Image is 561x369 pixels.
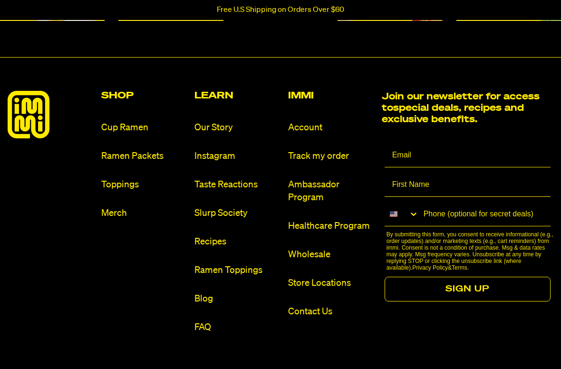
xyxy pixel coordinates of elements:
a: Merch [101,207,187,220]
a: Toppings [101,178,187,191]
a: Taste Reactions [194,178,280,191]
a: Store Locations [288,277,374,290]
a: Healthcare Program [288,220,374,233]
a: Privacy Policy [412,264,448,271]
input: Email [385,144,551,167]
a: Recipes [194,235,280,248]
a: Wholesale [288,248,374,261]
a: Cup Ramen [101,121,187,134]
a: Slurp Society [194,207,280,220]
h2: Join our newsletter for access to special deals, recipes and exclusive benefits. [382,91,546,125]
p: By submitting this form, you consent to receive informational (e.g., order updates) and/or market... [387,231,553,271]
p: Free U.S Shipping on Orders Over $60 [217,6,344,14]
a: Blog [194,292,280,305]
a: Account [288,121,374,134]
a: Ambassador Program [288,178,374,204]
button: Search Countries [385,203,419,225]
h2: Immi [288,91,374,100]
a: Instagram [194,150,280,163]
img: immieats [8,91,49,138]
a: Ramen Packets [101,150,187,163]
a: Track my order [288,150,374,163]
input: Phone (optional for secret deals) [419,203,551,226]
h2: Shop [101,91,187,100]
a: Contact Us [288,305,374,318]
a: Terms [452,264,467,271]
img: United States [390,210,397,218]
h2: Learn [194,91,280,100]
a: Ramen Toppings [194,264,280,277]
button: SIGN UP [385,277,551,301]
a: Our Story [194,121,280,134]
input: First Name [385,173,551,197]
a: FAQ [194,321,280,334]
